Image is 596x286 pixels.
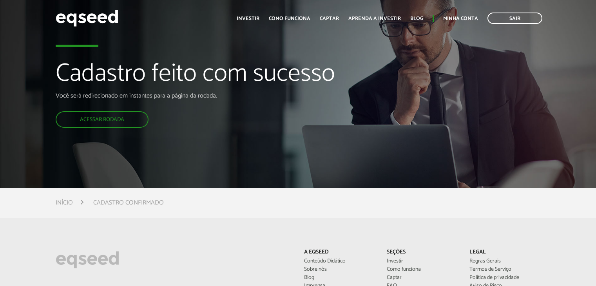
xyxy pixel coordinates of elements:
p: A EqSeed [304,249,375,256]
p: Você será redirecionado em instantes para a página da rodada. [56,92,342,100]
a: Política de privacidade [469,275,540,281]
a: Regras Gerais [469,259,540,264]
a: Como funciona [269,16,310,21]
a: Minha conta [443,16,478,21]
a: Blog [304,275,375,281]
a: Investir [387,259,458,264]
p: Legal [469,249,540,256]
a: Início [56,200,73,206]
a: Investir [237,16,259,21]
a: Captar [387,275,458,281]
a: Captar [320,16,339,21]
img: EqSeed [56,8,118,29]
a: Termos de Serviço [469,267,540,272]
li: Cadastro confirmado [93,197,164,208]
p: Seções [387,249,458,256]
a: Blog [410,16,423,21]
img: EqSeed Logo [56,249,119,270]
a: Sobre nós [304,267,375,272]
a: Acessar rodada [56,111,149,128]
a: Aprenda a investir [348,16,401,21]
a: Conteúdo Didático [304,259,375,264]
h1: Cadastro feito com sucesso [56,60,342,92]
a: Sair [487,13,542,24]
a: Como funciona [387,267,458,272]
